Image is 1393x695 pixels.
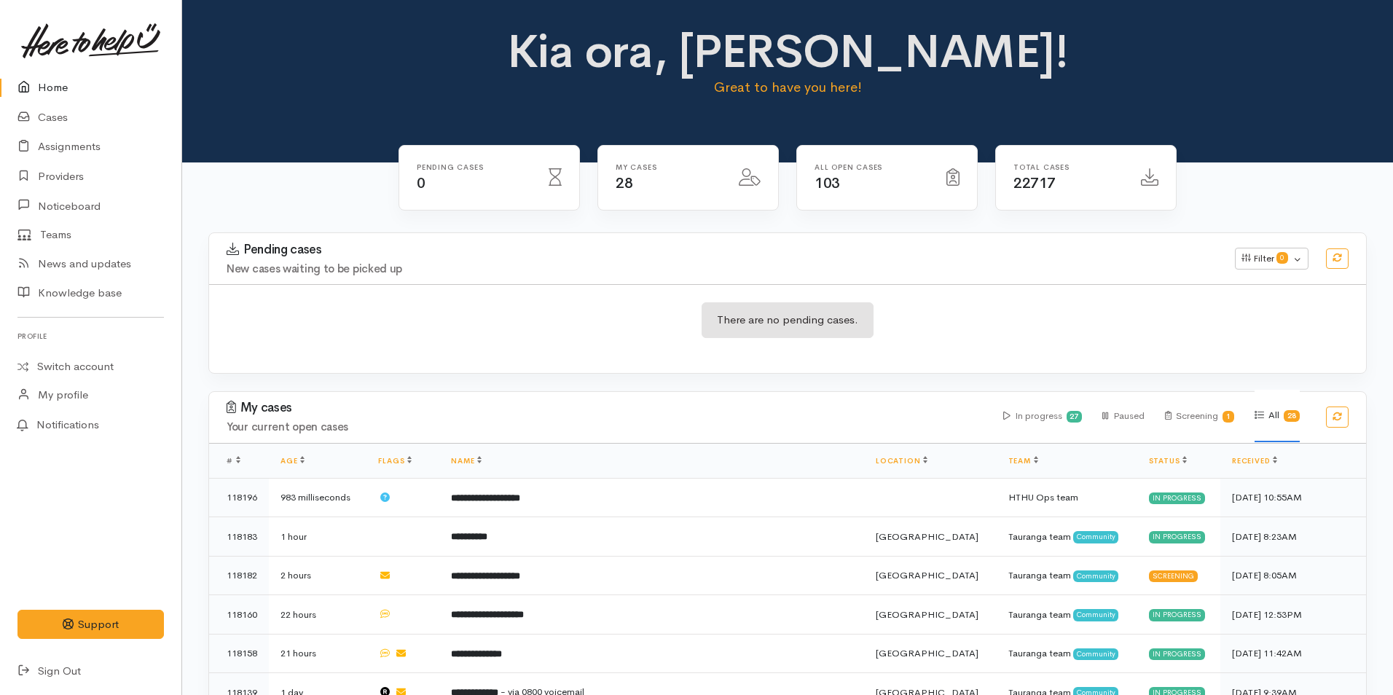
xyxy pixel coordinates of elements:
[1149,570,1198,582] div: Screening
[503,26,1073,77] h1: Kia ora, [PERSON_NAME]!
[209,517,269,557] td: 118183
[1013,163,1123,171] h6: Total cases
[417,174,425,192] span: 0
[1220,634,1366,673] td: [DATE] 11:42AM
[1220,556,1366,595] td: [DATE] 8:05AM
[227,421,986,433] h4: Your current open cases
[17,610,164,640] button: Support
[1102,390,1144,442] div: Paused
[1220,517,1366,557] td: [DATE] 8:23AM
[1165,390,1235,442] div: Screening
[1149,648,1205,660] div: In progress
[269,595,366,635] td: 22 hours
[1226,412,1231,421] b: 1
[280,456,305,466] a: Age
[1073,570,1119,582] span: Community
[997,634,1137,673] td: Tauranga team
[1008,456,1038,466] a: Team
[451,456,482,466] a: Name
[702,302,874,338] div: There are no pending cases.
[616,174,632,192] span: 28
[227,263,1217,275] h4: New cases waiting to be picked up
[1220,595,1366,635] td: [DATE] 12:53PM
[1149,609,1205,621] div: In progress
[1003,390,1083,442] div: In progress
[378,456,412,466] a: Flags
[876,647,978,659] span: [GEOGRAPHIC_DATA]
[997,556,1137,595] td: Tauranga team
[209,478,269,517] td: 118196
[1232,456,1277,466] a: Received
[1013,174,1056,192] span: 22717
[17,326,164,346] h6: Profile
[876,530,978,543] span: [GEOGRAPHIC_DATA]
[1149,456,1188,466] a: Status
[503,77,1073,98] p: Great to have you here!
[1073,609,1119,621] span: Community
[1149,492,1205,504] div: In progress
[1255,390,1300,442] div: All
[997,517,1137,557] td: Tauranga team
[227,401,986,415] h3: My cases
[1149,531,1205,543] div: In progress
[616,163,721,171] h6: My cases
[417,163,531,171] h6: Pending cases
[1073,648,1119,660] span: Community
[269,556,366,595] td: 2 hours
[209,556,269,595] td: 118182
[227,456,240,466] span: #
[997,478,1137,517] td: HTHU Ops team
[269,634,366,673] td: 21 hours
[1276,252,1288,264] span: 0
[815,163,929,171] h6: All Open cases
[269,517,366,557] td: 1 hour
[209,634,269,673] td: 118158
[209,595,269,635] td: 118160
[1073,531,1119,543] span: Community
[1287,411,1296,420] b: 28
[876,569,978,581] span: [GEOGRAPHIC_DATA]
[1070,412,1078,421] b: 27
[876,608,978,621] span: [GEOGRAPHIC_DATA]
[997,595,1137,635] td: Tauranga team
[227,243,1217,257] h3: Pending cases
[269,478,366,517] td: 983 milliseconds
[876,456,927,466] a: Location
[815,174,840,192] span: 103
[1235,248,1308,270] button: Filter0
[1220,478,1366,517] td: [DATE] 10:55AM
